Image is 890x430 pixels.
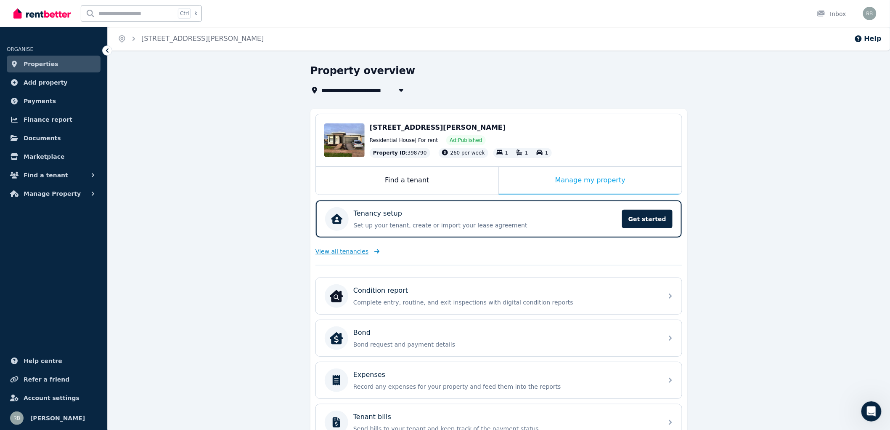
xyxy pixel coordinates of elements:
[24,356,62,366] span: Help centre
[108,27,274,51] nav: Breadcrumb
[854,34,882,44] button: Help
[7,353,101,369] a: Help centre
[330,289,343,303] img: Condition report
[7,111,101,128] a: Finance report
[178,8,191,19] span: Ctrl
[6,245,109,262] button: I'm looking to sell my property
[109,245,157,262] button: I'm a tenant
[863,7,877,20] img: Ravi Beniwal
[7,130,101,147] a: Documents
[353,298,658,307] p: Complete entry, routine, and exit inspections with digital condition reports
[622,210,673,228] span: Get started
[817,10,846,18] div: Inbox
[353,382,658,391] p: Record any expenses for your property and feed them into the reports
[7,56,101,72] a: Properties
[24,77,68,88] span: Add property
[7,371,101,388] a: Refer a friend
[353,370,385,380] p: Expenses
[7,74,101,91] a: Add property
[24,96,56,106] span: Payments
[7,167,101,184] button: Find a tenant
[24,224,157,240] button: I'm a landlord and already have a tenant
[316,200,682,238] a: Tenancy setupSet up your tenant, create or import your lease agreementGet started
[132,3,148,19] button: Home
[10,411,24,425] img: Ravi Beniwal
[353,340,658,349] p: Bond request and payment details
[13,53,131,62] div: Hey there 👋 Welcome to RentBetter!
[353,286,408,296] p: Condition report
[370,137,438,144] span: Residential House | For rent
[24,5,37,18] img: Profile image for The RentBetter Team
[7,48,162,127] div: The RentBetter Team says…
[316,362,682,398] a: ExpensesRecord any expenses for your property and feed them into the reports
[354,221,617,230] p: Set up your tenant, create or import your lease agreement
[5,3,21,19] button: go back
[525,150,528,156] span: 1
[99,266,157,283] button: Something else
[13,110,91,115] div: The RentBetter Team • [DATE]
[505,150,509,156] span: 1
[545,150,548,156] span: 1
[41,11,105,19] p: The team can also help
[316,320,682,356] a: BondBondBond request and payment details
[13,95,131,102] b: What can we help you with [DATE]?
[450,137,482,144] span: Ad: Published
[24,133,61,143] span: Documents
[373,150,406,156] span: Property ID
[24,59,58,69] span: Properties
[7,390,101,406] a: Account settings
[370,148,430,158] div: : 398790
[13,7,71,20] img: RentBetter
[41,4,111,11] h1: The RentBetter Team
[450,150,485,156] span: 260 per week
[24,393,79,403] span: Account settings
[24,170,68,180] span: Find a tenant
[24,152,64,162] span: Marketplace
[24,374,69,385] span: Refer a friend
[353,328,371,338] p: Bond
[315,247,380,256] a: View all tenancies
[13,66,131,91] div: On RentBetter, taking control and managing your property is easier than ever before.
[310,64,415,77] h1: Property overview
[7,93,101,110] a: Payments
[370,123,506,131] span: [STREET_ADDRESS][PERSON_NAME]
[7,46,33,52] span: ORGANISE
[194,10,197,17] span: k
[45,203,158,219] button: I'm a landlord looking for a tenant
[330,331,343,345] img: Bond
[148,3,163,19] div: Close
[354,208,402,219] p: Tenancy setup
[7,48,138,108] div: Hey there 👋 Welcome to RentBetter!On RentBetter, taking control and managing your property is eas...
[30,413,85,423] span: [PERSON_NAME]
[316,167,498,195] div: Find a tenant
[499,167,682,195] div: Manage my property
[353,412,391,422] p: Tenant bills
[316,278,682,314] a: Condition reportCondition reportComplete entry, routine, and exit inspections with digital condit...
[7,148,101,165] a: Marketplace
[7,185,101,202] button: Manage Property
[24,115,72,125] span: Finance report
[861,401,882,422] iframe: Intercom live chat
[141,35,264,43] a: [STREET_ADDRESS][PERSON_NAME]
[24,189,81,199] span: Manage Property
[315,247,368,256] span: View all tenancies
